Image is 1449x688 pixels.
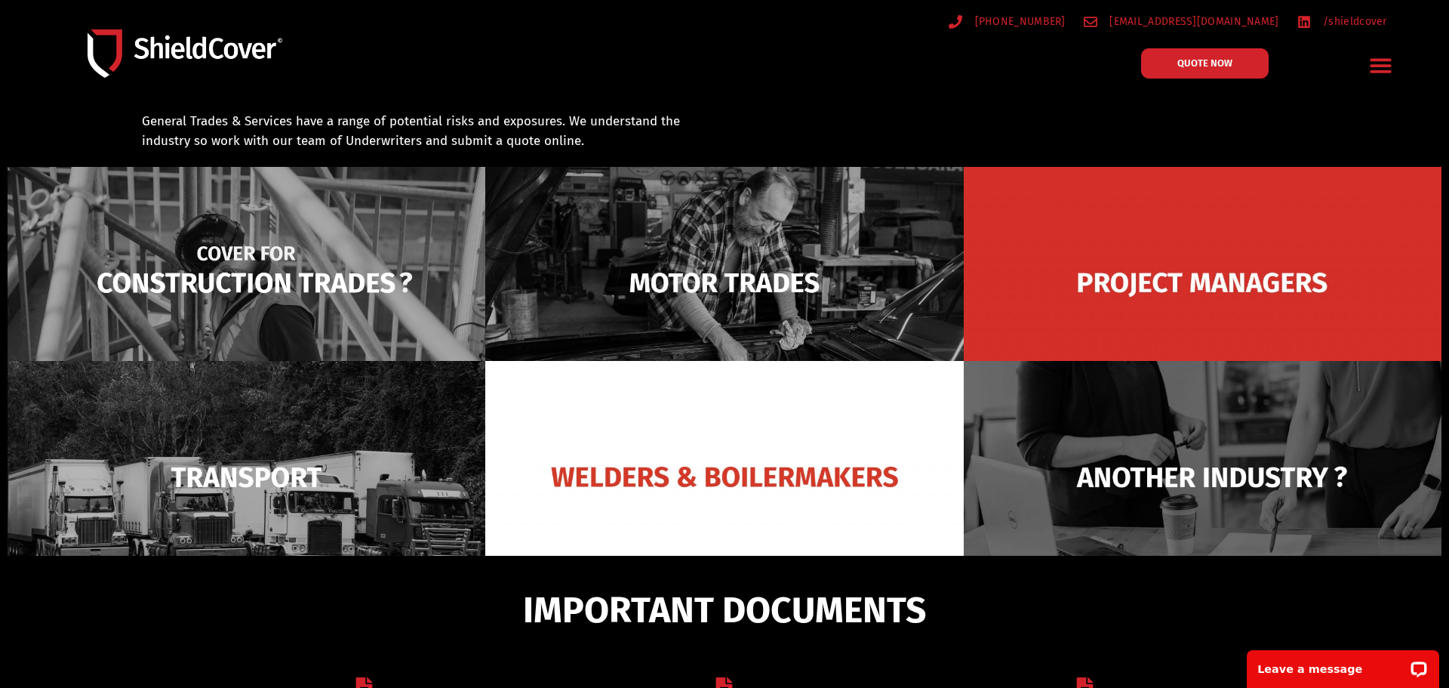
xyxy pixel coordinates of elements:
p: General Trades & Services have a range of potential risks and exposures. We understand the indust... [142,112,705,150]
a: QUOTE NOW [1141,48,1269,79]
iframe: LiveChat chat widget [1237,640,1449,688]
span: /shieldcover [1319,12,1387,31]
img: Shield-Cover-Underwriting-Australia-logo-full [88,29,282,77]
span: [PHONE_NUMBER] [971,12,1066,31]
span: [EMAIL_ADDRESS][DOMAIN_NAME] [1106,12,1278,31]
a: /shieldcover [1297,12,1387,31]
span: QUOTE NOW [1177,58,1232,68]
span: IMPORTANT DOCUMENTS [523,596,926,625]
a: [EMAIL_ADDRESS][DOMAIN_NAME] [1084,12,1279,31]
div: Menu Toggle [1364,48,1399,83]
a: [PHONE_NUMBER] [949,12,1066,31]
